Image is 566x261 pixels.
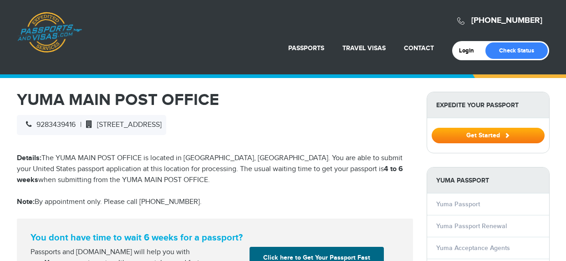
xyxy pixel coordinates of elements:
[31,232,399,243] strong: You dont have time to wait 6 weeks for a passport?
[17,165,403,184] strong: 4 to 6 weeks
[21,120,76,129] span: 9283439416
[17,197,413,208] p: By appointment only. Please call [PHONE_NUMBER].
[17,115,166,135] div: |
[436,244,510,252] a: Yuma Acceptance Agents
[432,131,545,139] a: Get Started
[436,200,480,208] a: Yuma Passport
[17,153,413,186] p: The YUMA MAIN POST OFFICE is located in [GEOGRAPHIC_DATA], [GEOGRAPHIC_DATA]. You are able to sub...
[432,128,545,143] button: Get Started
[404,44,434,52] a: Contact
[427,92,549,118] strong: Expedite Your Passport
[427,167,549,193] strong: Yuma Passport
[485,42,548,59] a: Check Status
[436,222,507,230] a: Yuma Passport Renewal
[459,47,480,54] a: Login
[17,198,35,206] strong: Note:
[82,120,162,129] span: [STREET_ADDRESS]
[471,16,542,26] a: [PHONE_NUMBER]
[342,44,386,52] a: Travel Visas
[17,92,413,108] h1: YUMA MAIN POST OFFICE
[288,44,324,52] a: Passports
[17,154,41,162] strong: Details:
[17,12,82,53] a: Passports & [DOMAIN_NAME]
